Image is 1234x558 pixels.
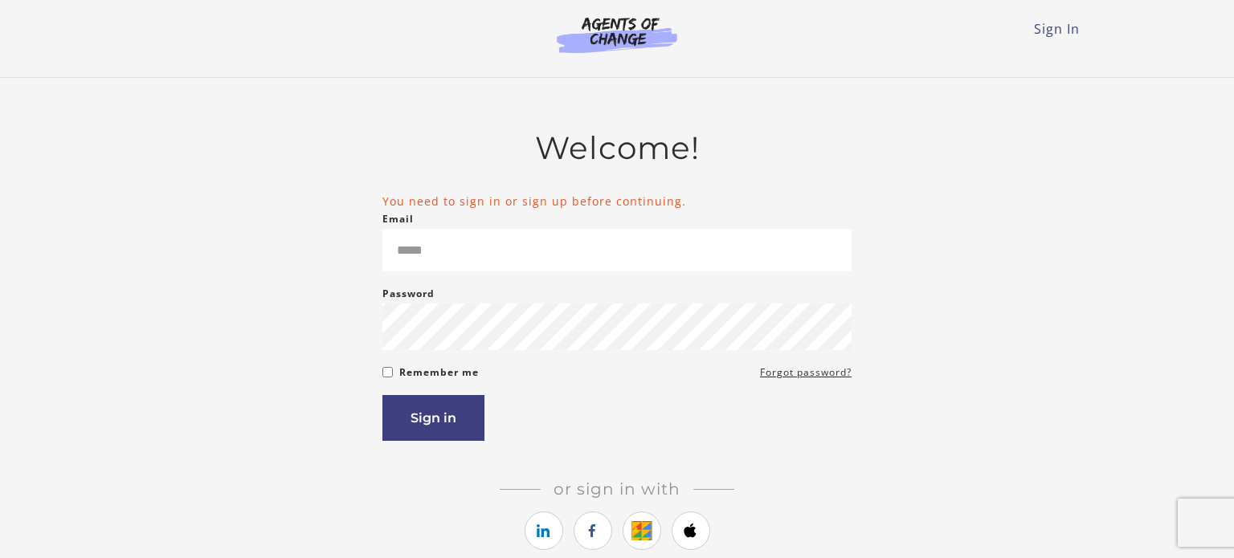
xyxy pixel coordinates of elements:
img: Agents of Change Logo [540,16,694,53]
a: Forgot password? [760,363,852,382]
label: Remember me [399,363,479,382]
label: Email [382,210,414,229]
label: Password [382,284,435,303]
h2: Welcome! [382,129,852,167]
a: https://courses.thinkific.com/users/auth/apple?ss%5Breferral%5D=&ss%5Buser_return_to%5D=%2Faccoun... [672,511,710,550]
a: https://courses.thinkific.com/users/auth/google?ss%5Breferral%5D=&ss%5Buser_return_to%5D=%2Faccou... [623,511,661,550]
li: You need to sign in or sign up before continuing. [382,193,852,210]
button: Sign in [382,395,484,441]
a: https://courses.thinkific.com/users/auth/facebook?ss%5Breferral%5D=&ss%5Buser_return_to%5D=%2Facc... [574,511,612,550]
a: Sign In [1034,20,1080,38]
a: https://courses.thinkific.com/users/auth/linkedin?ss%5Breferral%5D=&ss%5Buser_return_to%5D=%2Facc... [525,511,563,550]
span: Or sign in with [541,479,693,499]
